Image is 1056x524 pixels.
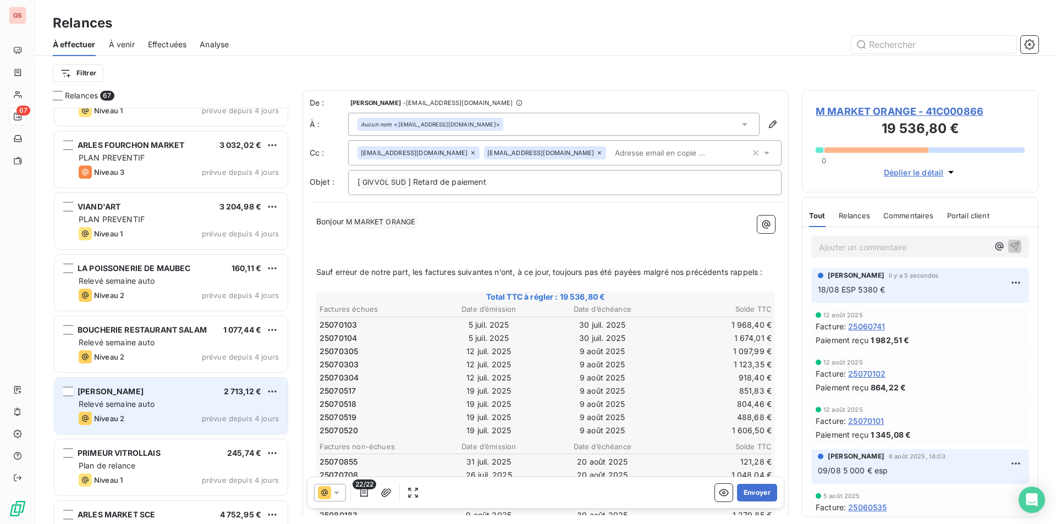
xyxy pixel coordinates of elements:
[883,211,934,220] span: Commentaires
[816,429,868,440] span: Paiement reçu
[200,39,229,50] span: Analyse
[9,500,26,517] img: Logo LeanPay
[433,411,546,423] td: 19 juil. 2025
[94,229,123,238] span: Niveau 1
[320,359,359,370] span: 25070303
[881,166,960,179] button: Déplier le détail
[546,469,659,481] td: 20 août 2025
[848,501,887,513] span: 25060535
[660,372,773,384] td: 918,40 €
[660,411,773,423] td: 488,68 €
[350,100,401,106] span: [PERSON_NAME]
[53,39,96,50] span: À effectuer
[202,106,279,115] span: prévue depuis 4 jours
[361,120,392,128] em: Aucun nom
[660,456,773,468] td: 121,28 €
[94,106,123,115] span: Niveau 1
[202,414,279,423] span: prévue depuis 4 jours
[816,321,846,332] span: Facture :
[848,368,886,379] span: 25070102
[319,469,432,481] td: 25070708
[660,304,773,315] th: Solde TTC
[53,108,289,524] div: grid
[660,385,773,397] td: 851,83 €
[433,398,546,410] td: 19 juil. 2025
[487,150,594,156] span: [EMAIL_ADDRESS][DOMAIN_NAME]
[823,493,860,499] span: 5 août 2025
[320,346,358,357] span: 25070305
[79,276,155,285] span: Relevé semaine auto
[78,263,191,273] span: LA POISSONERIE DE MAUBEC
[823,406,863,413] span: 12 août 2025
[816,119,1025,141] h3: 19 536,80 €
[94,414,124,423] span: Niveau 2
[408,177,486,186] span: ] Retard de paiement
[94,291,124,300] span: Niveau 2
[361,120,500,128] div: <[EMAIL_ADDRESS][DOMAIN_NAME]>
[319,456,432,468] td: 25070855
[227,448,261,457] span: 245,74 €
[823,359,863,366] span: 12 août 2025
[546,456,659,468] td: 20 août 2025
[100,91,114,101] span: 67
[889,453,945,460] span: 8 août 2025, 14:03
[546,372,659,384] td: 9 août 2025
[433,345,546,357] td: 12 juil. 2025
[660,358,773,371] td: 1 123,35 €
[310,147,348,158] label: Cc :
[78,510,155,519] span: ARLES MARKET SCE
[818,285,885,294] span: 18/08 ESP 5380 €
[822,156,826,165] span: 0
[433,385,546,397] td: 19 juil. 2025
[316,217,344,226] span: Bonjour
[546,509,659,521] td: 30 août 2025
[828,451,884,461] span: [PERSON_NAME]
[79,399,155,409] span: Relevé semaine auto
[660,319,773,331] td: 1 968,40 €
[433,424,546,437] td: 19 juil. 2025
[358,177,360,186] span: [
[320,399,356,410] span: 25070518
[816,368,846,379] span: Facture :
[816,501,846,513] span: Facture :
[79,338,155,347] span: Relevé semaine auto
[546,332,659,344] td: 30 juil. 2025
[310,97,348,108] span: De :
[78,202,120,211] span: VIAND'ART
[220,510,262,519] span: 4 752,95 €
[318,291,773,302] span: Total TTC à régler : 19 536,80 €
[78,387,144,396] span: [PERSON_NAME]
[202,291,279,300] span: prévue depuis 4 jours
[94,352,124,361] span: Niveau 2
[320,372,359,383] span: 25070304
[202,476,279,484] span: prévue depuis 4 jours
[202,352,279,361] span: prévue depuis 4 jours
[884,167,944,178] span: Déplier le détail
[433,441,546,453] th: Date d’émission
[433,469,546,481] td: 26 juil. 2025
[202,229,279,238] span: prévue depuis 4 jours
[737,484,777,501] button: Envoyer
[871,429,911,440] span: 1 345,08 €
[361,150,468,156] span: [EMAIL_ADDRESS][DOMAIN_NAME]
[816,415,846,427] span: Facture :
[53,64,103,82] button: Filtrer
[433,358,546,371] td: 12 juil. 2025
[320,412,356,423] span: 25070519
[816,104,1025,119] span: M MARKET ORANGE - 41C000866
[94,168,124,176] span: Niveau 3
[433,304,546,315] th: Date d’émission
[319,509,432,521] td: 25080183
[610,145,738,161] input: Adresse email en copie ...
[546,398,659,410] td: 9 août 2025
[109,39,135,50] span: À venir
[816,334,868,346] span: Paiement reçu
[433,372,546,384] td: 12 juil. 2025
[320,333,357,344] span: 25070104
[433,456,546,468] td: 31 juil. 2025
[546,441,659,453] th: Date d’échéance
[660,398,773,410] td: 804,46 €
[660,509,773,521] td: 1 279,85 €
[78,325,207,334] span: BOUCHERIE RESTAURANT SALAM
[546,424,659,437] td: 9 août 2025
